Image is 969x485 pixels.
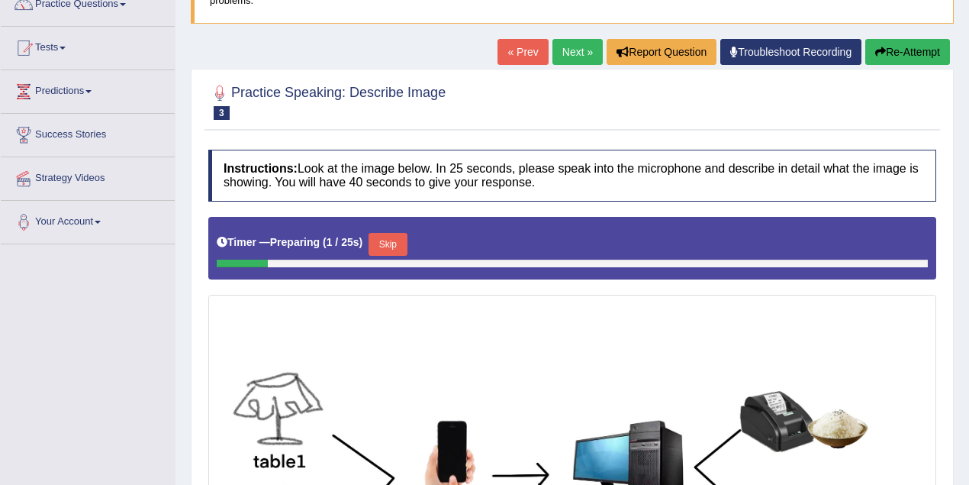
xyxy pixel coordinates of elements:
button: Skip [369,233,407,256]
a: « Prev [497,39,548,65]
span: 3 [214,106,230,120]
a: Next » [552,39,603,65]
b: 1 / 25s [327,236,359,248]
h4: Look at the image below. In 25 seconds, please speak into the microphone and describe in detail w... [208,150,936,201]
b: ) [359,236,363,248]
a: Predictions [1,70,175,108]
a: Your Account [1,201,175,239]
a: Success Stories [1,114,175,152]
a: Troubleshoot Recording [720,39,861,65]
b: Preparing [270,236,320,248]
b: Instructions: [224,162,298,175]
button: Report Question [607,39,716,65]
h5: Timer — [217,237,362,248]
button: Re-Attempt [865,39,950,65]
a: Tests [1,27,175,65]
b: ( [323,236,327,248]
a: Strategy Videos [1,157,175,196]
h2: Practice Speaking: Describe Image [208,82,446,120]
